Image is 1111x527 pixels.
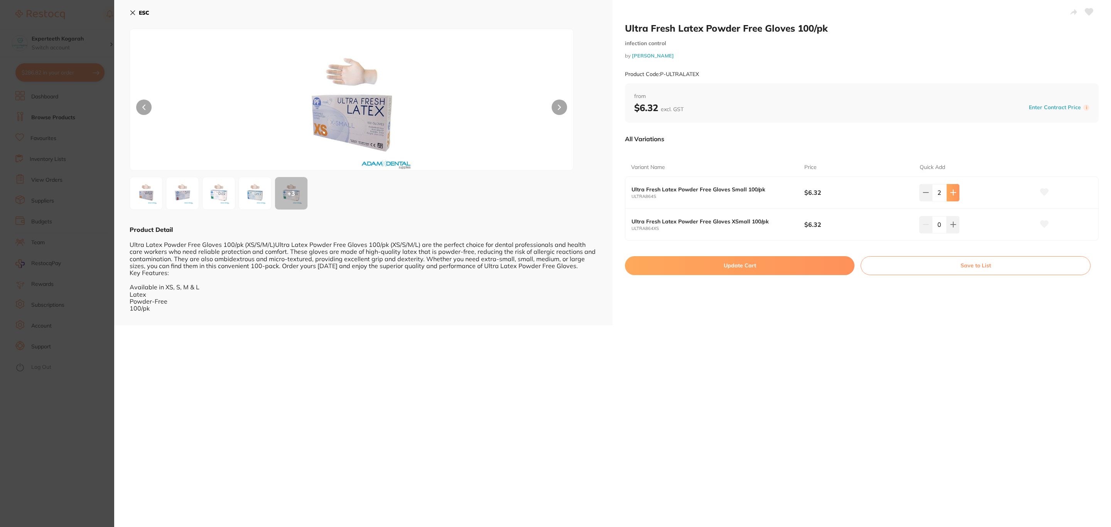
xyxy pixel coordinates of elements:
img: ODY0WFMuanBn [219,48,485,170]
b: ESC [139,9,149,16]
p: Variant Name [631,164,665,171]
small: ULTRA864XS [631,226,804,231]
button: ESC [130,6,149,19]
div: Ultra Latex Powder Free Gloves 100/pk (XS/S/M/L)Ultra Latex Powder Free Gloves 100/pk (XS/S/M/L) ... [130,234,597,319]
b: $6.32 [634,102,684,113]
b: Ultra Fresh Latex Powder Free Gloves XSmall 100/pk [631,218,787,225]
small: Product Code: P-ULTRALATEX [625,71,699,78]
label: i [1083,105,1089,111]
img: ODY0Uy5qcGc [169,179,196,207]
small: infection control [625,40,1099,47]
h2: Ultra Fresh Latex Powder Free Gloves 100/pk [625,22,1099,34]
img: ODY0TC5qcGc [241,179,269,207]
small: by [625,53,1099,59]
p: All Variations [625,135,664,143]
button: Update Cart [625,256,854,275]
button: Save to List [861,256,1091,275]
span: from [634,93,1089,100]
div: + 3 [275,177,307,209]
b: $6.32 [804,188,908,197]
b: Product Detail [130,226,173,233]
span: excl. GST [661,106,684,113]
b: Ultra Fresh Latex Powder Free Gloves Small 100/pk [631,186,787,193]
button: +3 [275,177,308,210]
img: ODY0TS5qcGc [205,179,233,207]
b: $6.32 [804,220,908,229]
small: ULTRA864S [631,194,804,199]
img: ODY0WFMuanBn [132,179,160,207]
button: Enter Contract Price [1027,104,1083,111]
p: Quick Add [920,164,945,171]
a: [PERSON_NAME] [632,52,674,59]
p: Price [804,164,817,171]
